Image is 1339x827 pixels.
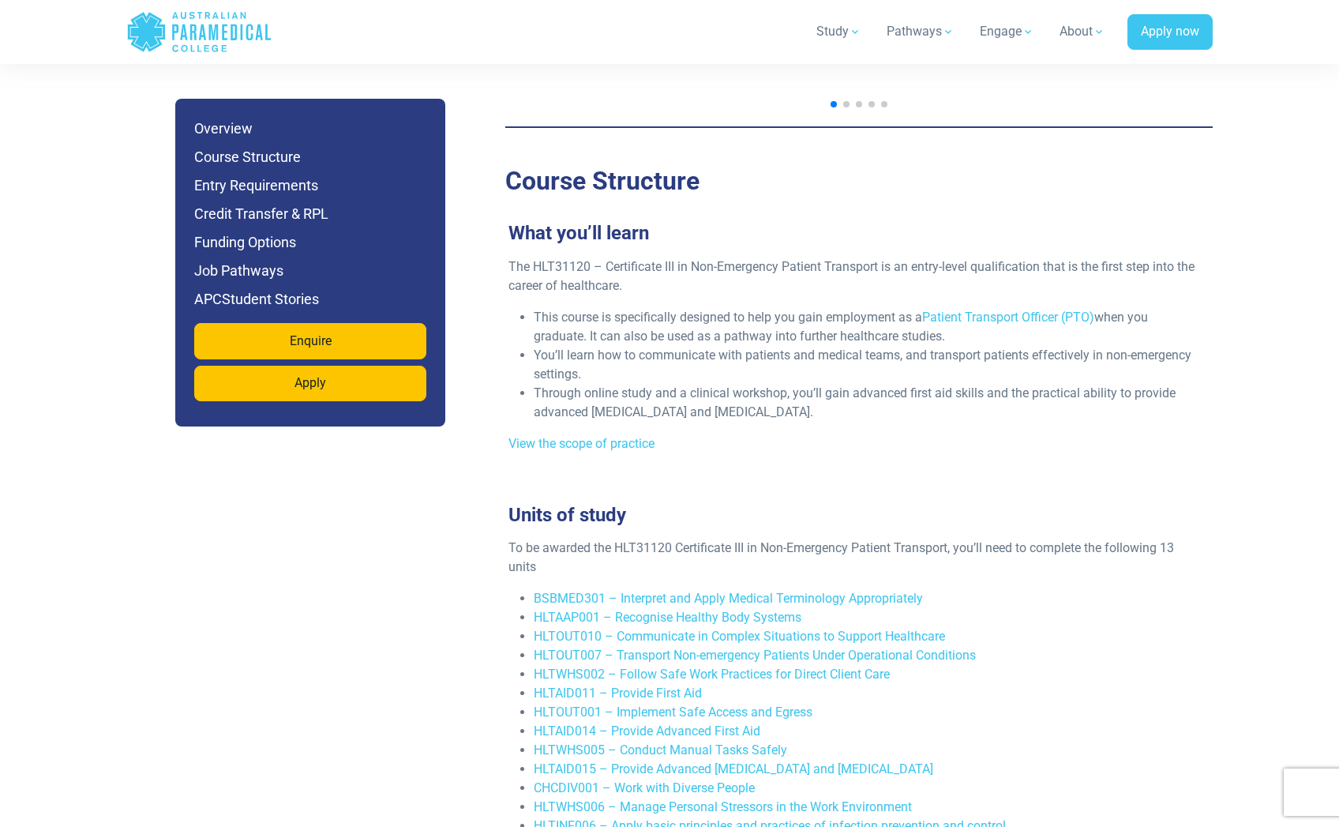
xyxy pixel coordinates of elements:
a: About [1050,9,1115,54]
a: HLTOUT010 – Communicate in Complex Situations to Support Healthcare [534,629,945,644]
a: Australian Paramedical College [126,6,272,58]
a: View the scope of practice [508,436,654,451]
a: HLTWHS006 – Manage Personal Stressors in the Work Environment [534,799,912,814]
p: The HLT31120 – Certificate III in Non-Emergency Patient Transport is an entry-level qualification... [508,257,1197,295]
a: HLTWHS005 – Conduct Manual Tasks Safely [534,742,787,757]
li: Through online study and a clinical workshop, you’ll gain advanced first aid skills and the pract... [534,384,1197,422]
a: CHCDIV001 – Work with Diverse People [534,780,755,795]
a: Engage [970,9,1044,54]
span: Go to slide 3 [856,101,862,107]
a: HLTOUT007 – Transport Non-emergency Patients Under Operational Conditions [534,648,976,663]
li: This course is specifically designed to help you gain employment as a when you graduate. It can a... [534,308,1197,346]
li: You’ll learn how to communicate with patients and medical teams, and transport patients effective... [534,346,1197,384]
a: BSBMED301 – Interpret and Apply Medical Terminology Appropriately [534,591,923,606]
a: Pathways [877,9,964,54]
a: HLTAID011 – Provide First Aid [534,686,702,701]
h3: What you’ll learn [499,222,1206,245]
a: Apply now [1127,14,1213,51]
a: HLTOUT001 – Implement Safe Access and Egress [534,705,812,720]
a: HLTAAP001 – Recognise Healthy Body Systems [534,610,801,625]
p: To be awarded the HLT31120 Certificate III in Non-Emergency Patient Transport, you’ll need to com... [508,539,1197,577]
a: HLTWHS002 – Follow Safe Work Practices for Direct Client Care [534,667,890,682]
a: HLTAID015 – Provide Advanced [MEDICAL_DATA] and [MEDICAL_DATA] [534,761,933,776]
span: Go to slide 4 [868,101,875,107]
span: Go to slide 5 [881,101,887,107]
a: HLTAID014 – Provide Advanced First Aid [534,724,760,739]
h3: Units of study [499,504,1206,527]
span: Go to slide 2 [843,101,850,107]
span: Go to slide 1 [831,101,837,107]
a: Patient Transport Officer (PTO) [922,310,1094,325]
h2: Course Structure [505,166,1213,196]
a: Study [807,9,871,54]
